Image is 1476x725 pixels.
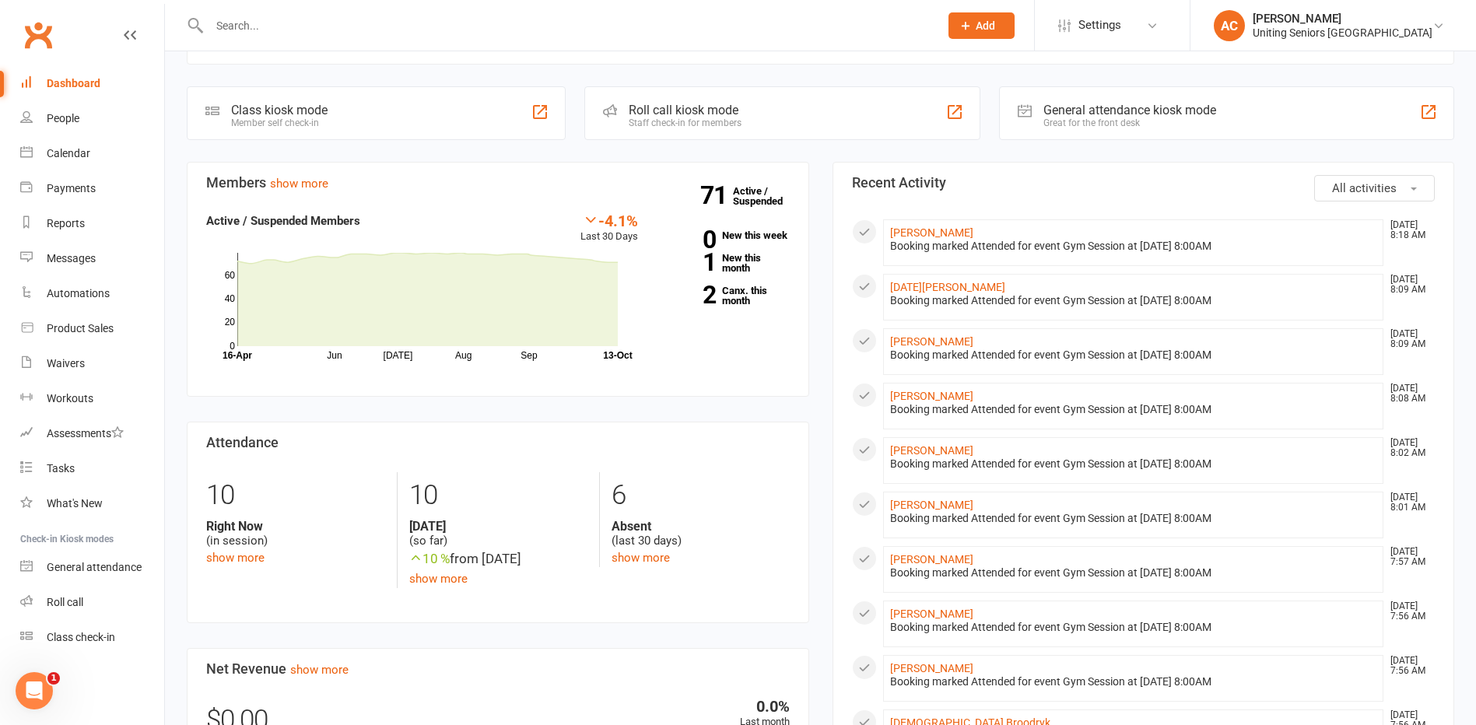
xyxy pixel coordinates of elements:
div: 0.0% [740,699,790,714]
div: Calendar [47,147,90,159]
div: Roll call [47,596,83,608]
a: [PERSON_NAME] [890,499,973,511]
time: [DATE] 8:08 AM [1383,384,1434,404]
div: Booking marked Attended for event Gym Session at [DATE] 8:00AM [890,457,1377,471]
div: Booking marked Attended for event Gym Session at [DATE] 8:00AM [890,675,1377,688]
div: Booking marked Attended for event Gym Session at [DATE] 8:00AM [890,621,1377,634]
div: Last 30 Days [580,212,638,245]
a: [PERSON_NAME] [890,335,973,348]
div: Messages [47,252,96,264]
a: Calendar [20,136,164,171]
time: [DATE] 8:18 AM [1383,220,1434,240]
div: Class kiosk mode [231,103,328,117]
a: 0New this week [661,230,790,240]
div: -4.1% [580,212,638,229]
a: Class kiosk mode [20,620,164,655]
div: 10 [409,472,587,519]
a: Workouts [20,381,164,416]
a: 1New this month [661,253,790,273]
strong: 1 [661,250,716,274]
div: Class check-in [47,631,115,643]
a: Dashboard [20,66,164,101]
strong: Absent [612,519,790,534]
div: Booking marked Attended for event Gym Session at [DATE] 8:00AM [890,294,1377,307]
a: 2Canx. this month [661,285,790,306]
time: [DATE] 7:56 AM [1383,656,1434,676]
a: Messages [20,241,164,276]
a: Roll call [20,585,164,620]
div: Automations [47,287,110,299]
div: [PERSON_NAME] [1253,12,1432,26]
h3: Members [206,175,790,191]
span: Add [976,19,995,32]
a: [PERSON_NAME] [890,444,973,457]
div: Uniting Seniors [GEOGRAPHIC_DATA] [1253,26,1432,40]
div: from [DATE] [409,548,587,569]
a: show more [409,572,468,586]
div: Assessments [47,427,124,440]
div: Booking marked Attended for event Gym Session at [DATE] 8:00AM [890,240,1377,253]
a: [PERSON_NAME] [890,390,973,402]
a: [PERSON_NAME] [890,226,973,239]
div: Workouts [47,392,93,405]
a: show more [270,177,328,191]
strong: 71 [700,184,733,207]
button: All activities [1314,175,1435,201]
a: show more [206,551,265,565]
div: Waivers [47,357,85,370]
div: Booking marked Attended for event Gym Session at [DATE] 8:00AM [890,348,1377,362]
h3: Recent Activity [852,175,1436,191]
div: Payments [47,182,96,194]
a: Tasks [20,451,164,486]
strong: Active / Suspended Members [206,214,360,228]
a: [PERSON_NAME] [890,662,973,674]
iframe: Intercom live chat [16,672,53,709]
h3: Net Revenue [206,661,790,677]
div: Member self check-in [231,117,328,128]
div: Great for the front desk [1043,117,1216,128]
time: [DATE] 8:01 AM [1383,492,1434,513]
a: Product Sales [20,311,164,346]
div: Dashboard [47,77,100,89]
h3: Attendance [206,435,790,450]
div: Reports [47,217,85,229]
div: 6 [612,472,790,519]
div: (so far) [409,519,587,548]
a: Reports [20,206,164,241]
div: General attendance [47,561,142,573]
span: 1 [47,672,60,685]
div: Booking marked Attended for event Gym Session at [DATE] 8:00AM [890,512,1377,525]
div: General attendance kiosk mode [1043,103,1216,117]
time: [DATE] 7:57 AM [1383,547,1434,567]
div: What's New [47,497,103,510]
a: 71Active / Suspended [733,174,801,218]
a: People [20,101,164,136]
div: Staff check-in for members [629,117,742,128]
strong: 0 [661,228,716,251]
a: Clubworx [19,16,58,54]
a: Assessments [20,416,164,451]
div: Booking marked Attended for event Gym Session at [DATE] 8:00AM [890,566,1377,580]
span: Settings [1078,8,1121,43]
div: Tasks [47,462,75,475]
div: Product Sales [47,322,114,334]
div: (in session) [206,519,385,548]
a: Waivers [20,346,164,381]
a: show more [290,663,349,677]
div: 10 [206,472,385,519]
span: 10 % [409,551,450,566]
time: [DATE] 8:09 AM [1383,329,1434,349]
a: [PERSON_NAME] [890,608,973,620]
div: Roll call kiosk mode [629,103,742,117]
a: show more [612,551,670,565]
time: [DATE] 8:09 AM [1383,275,1434,295]
a: What's New [20,486,164,521]
span: All activities [1332,181,1397,195]
div: AC [1214,10,1245,41]
a: Payments [20,171,164,206]
strong: Right Now [206,519,385,534]
time: [DATE] 7:56 AM [1383,601,1434,622]
time: [DATE] 8:02 AM [1383,438,1434,458]
div: (last 30 days) [612,519,790,548]
div: Booking marked Attended for event Gym Session at [DATE] 8:00AM [890,403,1377,416]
